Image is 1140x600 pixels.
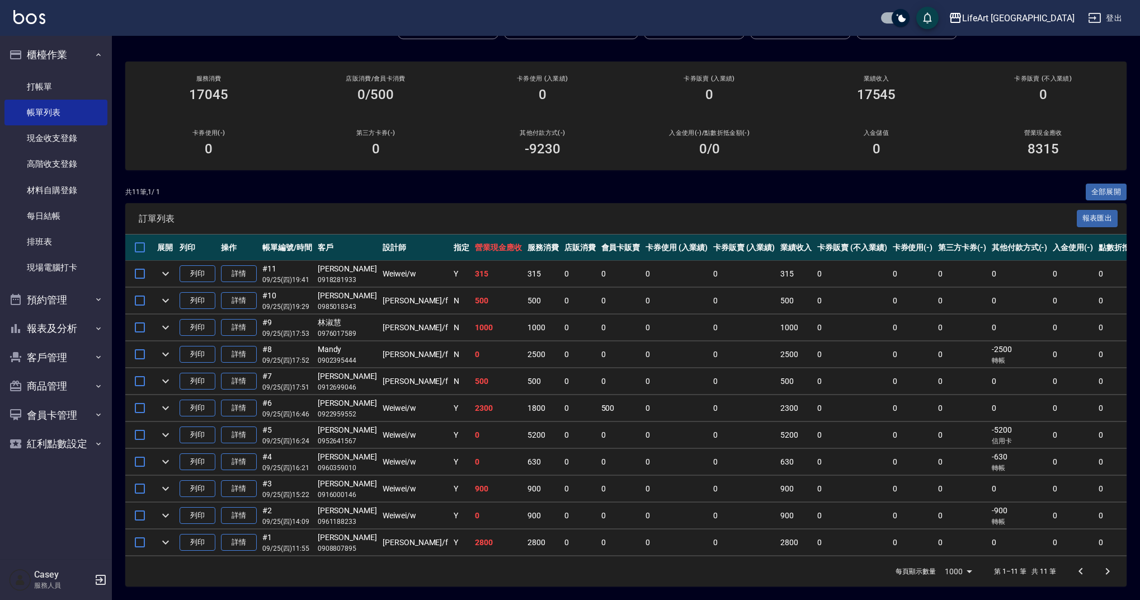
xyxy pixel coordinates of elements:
[157,480,174,497] button: expand row
[318,329,377,339] p: 0976017589
[1050,476,1096,502] td: 0
[4,74,107,100] a: 打帳單
[1084,8,1127,29] button: 登出
[318,397,377,409] div: [PERSON_NAME]
[318,371,377,382] div: [PERSON_NAME]
[221,400,257,417] a: 詳情
[4,203,107,229] a: 每日結帳
[935,368,989,395] td: 0
[157,346,174,363] button: expand row
[599,422,643,448] td: 0
[890,368,936,395] td: 0
[935,341,989,368] td: 0
[778,288,814,314] td: 500
[562,315,599,341] td: 0
[935,288,989,314] td: 0
[710,503,778,529] td: 0
[177,235,218,261] th: 列印
[260,476,315,502] td: #3
[157,453,174,470] button: expand row
[599,235,643,261] th: 會員卡販賣
[643,315,710,341] td: 0
[318,344,377,355] div: Mandy
[806,129,946,137] h2: 入金儲值
[472,476,525,502] td: 900
[157,265,174,282] button: expand row
[989,341,1051,368] td: -2500
[180,265,215,283] button: 列印
[372,141,380,157] h3: 0
[4,343,107,372] button: 客戶管理
[890,476,936,502] td: 0
[973,75,1113,82] h2: 卡券販賣 (不入業績)
[599,368,643,395] td: 0
[4,100,107,125] a: 帳單列表
[525,341,562,368] td: 2500
[1050,235,1096,261] th: 入金使用(-)
[221,346,257,363] a: 詳情
[262,517,312,527] p: 09/25 (四) 14:09
[989,368,1051,395] td: 0
[778,261,814,287] td: 315
[992,436,1048,446] p: 信用卡
[643,235,710,261] th: 卡券使用 (入業績)
[180,453,215,471] button: 列印
[599,341,643,368] td: 0
[318,436,377,446] p: 0952641567
[260,422,315,448] td: #5
[318,302,377,312] p: 0985018343
[4,125,107,151] a: 現金收支登錄
[778,476,814,502] td: 900
[873,141,880,157] h3: 0
[380,503,451,529] td: Weiwei /w
[525,449,562,475] td: 630
[814,503,889,529] td: 0
[221,480,257,498] a: 詳情
[814,288,889,314] td: 0
[599,395,643,421] td: 500
[260,368,315,395] td: #7
[814,341,889,368] td: 0
[318,382,377,392] p: 0912699046
[189,87,228,102] h3: 17045
[180,292,215,310] button: 列印
[935,395,989,421] td: 0
[451,261,472,287] td: Y
[710,235,778,261] th: 卡券販賣 (入業績)
[262,436,312,446] p: 09/25 (四) 16:24
[525,315,562,341] td: 1000
[260,261,315,287] td: #11
[992,463,1048,473] p: 轉帳
[4,314,107,343] button: 報表及分析
[890,503,936,529] td: 0
[643,288,710,314] td: 0
[989,476,1051,502] td: 0
[992,517,1048,527] p: 轉帳
[890,422,936,448] td: 0
[262,382,312,392] p: 09/25 (四) 17:51
[639,129,779,137] h2: 入金使用(-) /點數折抵金額(-)
[4,40,107,69] button: 櫃檯作業
[221,319,257,336] a: 詳情
[157,292,174,309] button: expand row
[525,422,562,448] td: 5200
[205,141,213,157] h3: 0
[710,341,778,368] td: 0
[139,213,1077,224] span: 訂單列表
[1028,141,1059,157] h3: 8315
[778,449,814,475] td: 630
[380,368,451,395] td: [PERSON_NAME] /f
[157,319,174,336] button: expand row
[562,422,599,448] td: 0
[13,10,45,24] img: Logo
[562,476,599,502] td: 0
[1050,315,1096,341] td: 0
[318,505,377,517] div: [PERSON_NAME]
[221,534,257,551] a: 詳情
[451,422,472,448] td: Y
[473,75,613,82] h2: 卡券使用 (入業績)
[451,315,472,341] td: N
[710,261,778,287] td: 0
[380,422,451,448] td: Weiwei /w
[260,315,315,341] td: #9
